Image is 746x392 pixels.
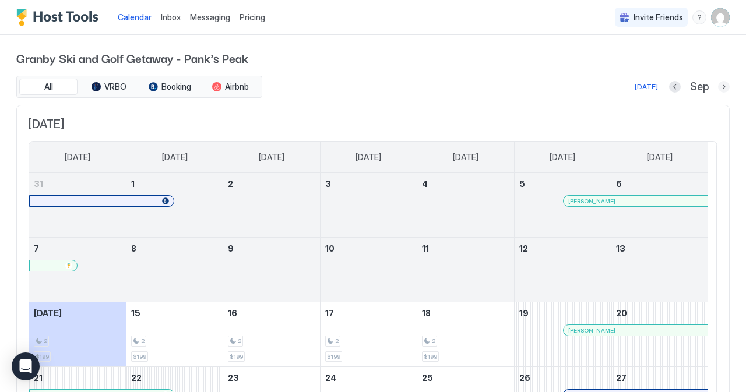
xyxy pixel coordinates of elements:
[690,80,709,94] span: Sep
[126,238,223,259] a: September 8, 2025
[611,238,708,259] a: September 13, 2025
[16,9,104,26] div: Host Tools Logo
[417,367,513,389] a: September 25, 2025
[65,152,90,163] span: [DATE]
[669,81,681,93] button: Previous month
[223,173,319,195] a: September 2, 2025
[422,243,429,253] span: 11
[140,79,199,95] button: Booking
[223,238,319,259] a: September 9, 2025
[16,49,730,66] span: Granby Ski and Golf Getaway - Pank's Peak
[417,238,514,302] td: September 11, 2025
[29,173,126,238] td: August 31, 2025
[424,353,437,361] span: $199
[634,12,683,23] span: Invite Friends
[568,327,703,334] div: [PERSON_NAME]
[161,11,181,23] a: Inbox
[320,173,417,238] td: September 3, 2025
[519,308,529,318] span: 19
[432,337,435,345] span: 2
[568,197,615,205] span: [PERSON_NAME]
[150,142,199,173] a: Monday
[29,302,126,324] a: September 14, 2025
[161,82,191,92] span: Booking
[240,12,265,23] span: Pricing
[29,173,126,195] a: August 31, 2025
[223,173,320,238] td: September 2, 2025
[126,302,223,324] a: September 15, 2025
[538,142,587,173] a: Friday
[692,10,706,24] div: menu
[515,173,611,195] a: September 5, 2025
[321,238,417,259] a: September 10, 2025
[422,308,431,318] span: 18
[131,243,136,253] span: 8
[131,179,135,189] span: 1
[133,353,146,361] span: $199
[635,82,658,92] div: [DATE]
[635,142,684,173] a: Saturday
[201,79,259,95] button: Airbnb
[718,81,730,93] button: Next month
[422,373,433,383] span: 25
[126,302,223,367] td: September 15, 2025
[29,238,126,259] a: September 7, 2025
[611,238,708,302] td: September 13, 2025
[131,373,142,383] span: 22
[325,179,331,189] span: 3
[29,117,717,132] span: [DATE]
[514,238,611,302] td: September 12, 2025
[325,243,335,253] span: 10
[321,367,417,389] a: September 24, 2025
[223,302,320,367] td: September 16, 2025
[514,302,611,367] td: September 19, 2025
[453,152,478,163] span: [DATE]
[550,152,575,163] span: [DATE]
[325,308,334,318] span: 17
[568,197,703,205] div: [PERSON_NAME]
[44,82,53,92] span: All
[515,238,611,259] a: September 12, 2025
[36,353,49,361] span: $199
[223,302,319,324] a: September 16, 2025
[611,173,708,195] a: September 6, 2025
[711,8,730,27] div: User profile
[616,179,622,189] span: 6
[320,302,417,367] td: September 17, 2025
[228,308,237,318] span: 16
[417,302,514,367] td: September 18, 2025
[238,337,241,345] span: 2
[118,11,152,23] a: Calendar
[417,173,514,238] td: September 4, 2025
[616,243,625,253] span: 13
[320,238,417,302] td: September 10, 2025
[126,367,223,389] a: September 22, 2025
[259,152,284,163] span: [DATE]
[223,367,319,389] a: September 23, 2025
[126,238,223,302] td: September 8, 2025
[53,142,102,173] a: Sunday
[190,11,230,23] a: Messaging
[514,173,611,238] td: September 5, 2025
[611,302,708,367] td: September 20, 2025
[228,243,234,253] span: 9
[422,179,428,189] span: 4
[417,238,513,259] a: September 11, 2025
[131,308,140,318] span: 15
[519,243,528,253] span: 12
[126,173,223,238] td: September 1, 2025
[29,238,126,302] td: September 7, 2025
[568,327,615,334] span: [PERSON_NAME]
[519,179,525,189] span: 5
[247,142,296,173] a: Tuesday
[126,173,223,195] a: September 1, 2025
[104,82,126,92] span: VRBO
[325,373,336,383] span: 24
[118,12,152,22] span: Calendar
[611,302,708,324] a: September 20, 2025
[616,373,627,383] span: 27
[29,302,126,367] td: September 14, 2025
[327,353,340,361] span: $199
[34,179,43,189] span: 31
[230,353,243,361] span: $199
